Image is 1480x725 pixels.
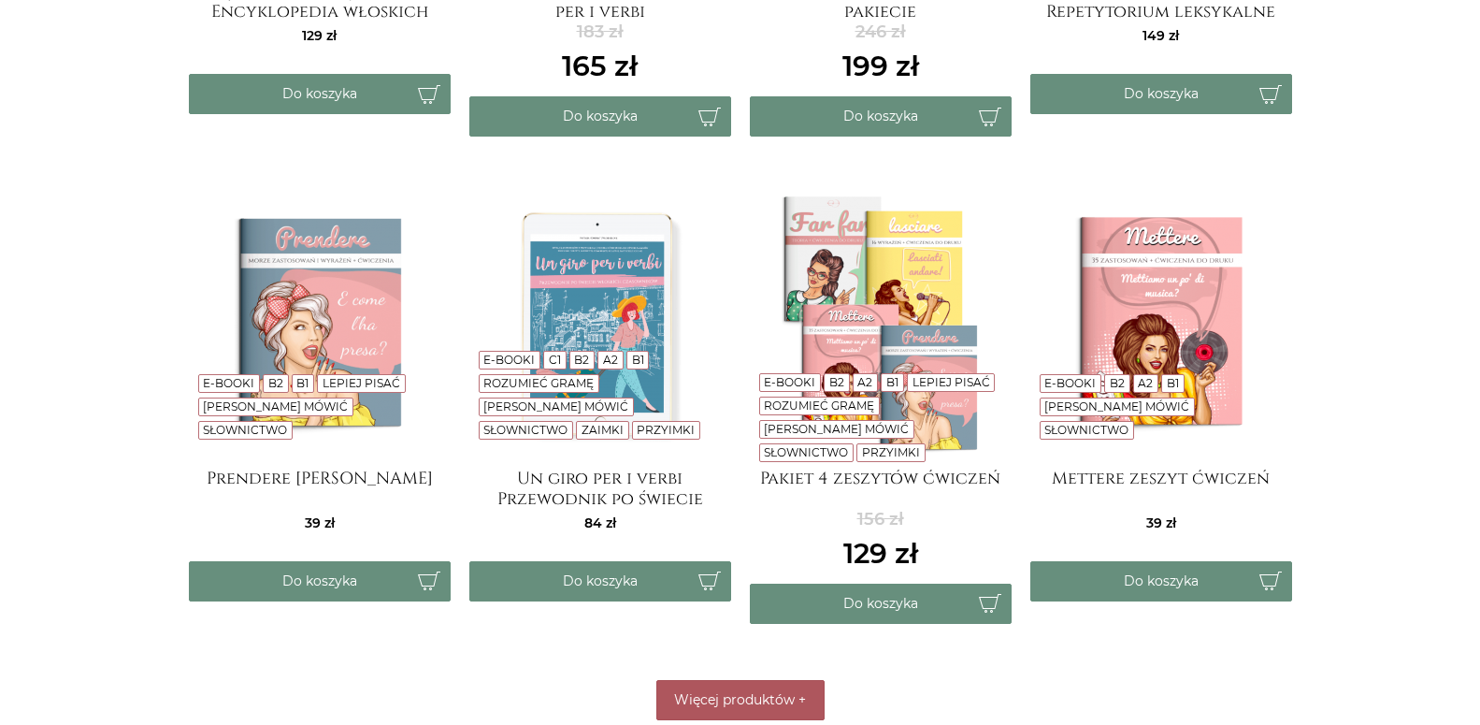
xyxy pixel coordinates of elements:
span: 84 [584,515,616,531]
a: Rozumieć gramę [483,376,594,390]
a: Mettere zeszyt ćwiczeń [1030,469,1292,506]
a: E-booki [764,375,815,389]
a: [PERSON_NAME] mówić [483,399,628,413]
button: Do koszyka [1030,74,1292,114]
button: Więcej produktów + [656,680,825,720]
button: Do koszyka [750,96,1012,137]
span: 129 [302,27,337,44]
a: B2 [829,375,844,389]
a: Zaimki [582,423,624,437]
a: E-booki [1044,376,1096,390]
a: Lepiej pisać [912,375,990,389]
a: B1 [1167,376,1179,390]
ins: 199 [842,45,919,87]
a: Słownictwo [203,423,287,437]
span: 39 [305,515,335,531]
a: Przyimki [637,423,695,437]
a: Prendere [PERSON_NAME] [189,469,451,506]
a: Un giro per i verbi Przewodnik po świecie włoskich czasowników [469,469,731,506]
button: Do koszyka [469,561,731,602]
a: B1 [296,376,309,390]
span: Więcej produktów [674,691,795,708]
a: Słownictwo [764,445,848,459]
a: B1 [632,353,644,367]
button: Do koszyka [1030,561,1292,602]
del: 156 [843,507,918,532]
span: 39 [1146,515,1176,531]
a: Słownictwo [483,423,568,437]
a: B2 [1110,376,1125,390]
span: + [798,691,806,708]
a: [PERSON_NAME] mówić [764,422,909,436]
del: 183 [562,20,638,45]
a: A2 [603,353,618,367]
a: A2 [1138,376,1153,390]
a: Słownictwo [1044,423,1128,437]
a: Pakiet 4 zeszytów ćwiczeń [750,469,1012,506]
button: Do koszyka [189,561,451,602]
a: Przyimki [862,445,920,459]
a: [PERSON_NAME] mówić [1044,399,1189,413]
button: Do koszyka [469,96,731,137]
a: Lepiej pisać [323,376,400,390]
button: Do koszyka [189,74,451,114]
a: E-booki [483,353,535,367]
button: Do koszyka [750,584,1012,624]
a: B1 [886,375,898,389]
a: B2 [268,376,283,390]
a: A2 [857,375,872,389]
a: E-booki [203,376,254,390]
a: [PERSON_NAME] mówić [203,399,348,413]
ins: 129 [843,532,918,574]
span: 149 [1142,27,1179,44]
a: C1 [549,353,561,367]
del: 246 [842,20,919,45]
a: B2 [574,353,589,367]
a: Rozumieć gramę [764,399,874,413]
ins: 165 [562,45,638,87]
